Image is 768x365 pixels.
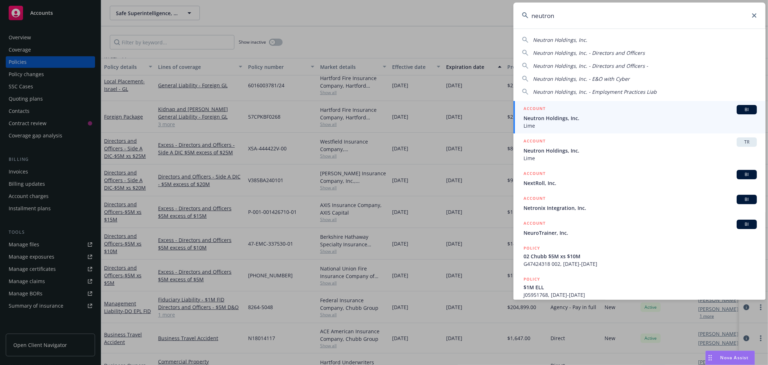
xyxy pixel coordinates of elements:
h5: ACCOUNT [524,170,545,179]
h5: ACCOUNT [524,195,545,203]
div: Drag to move [706,351,715,365]
h5: POLICY [524,276,540,283]
span: TR [740,139,754,145]
a: ACCOUNTBINeutron Holdings, Inc.Lime [513,101,765,133]
a: ACCOUNTBINeuroTrainer, Inc. [513,216,765,241]
span: $1M ELL [524,283,757,291]
h5: ACCOUNT [524,105,545,114]
span: Neutron Holdings, Inc. - Directors and Officers - [533,62,648,69]
span: G47424318 002, [DATE]-[DATE] [524,260,757,268]
a: ACCOUNTBINextRoll, Inc. [513,166,765,191]
input: Search... [513,3,765,28]
span: Nova Assist [720,355,749,361]
a: POLICY02 Chubb $5M xs $10MG47424318 002, [DATE]-[DATE] [513,241,765,272]
span: Neutron Holdings, Inc. - E&O with Cyber [533,75,630,82]
span: Netronix Integration, Inc. [524,204,757,212]
span: Neutron Holdings, Inc. - Employment Practices Liab [533,88,657,95]
span: Lime [524,122,757,129]
a: POLICY$1M ELLJ05951768, [DATE]-[DATE] [513,272,765,303]
span: 02 Chubb $5M xs $10M [524,252,757,260]
h5: POLICY [524,245,540,252]
span: Lime [524,154,757,162]
h5: ACCOUNT [524,220,545,228]
span: Neutron Holdings, Inc. [533,36,587,43]
span: BI [740,196,754,203]
span: Neutron Holdings, Inc. [524,147,757,154]
span: BI [740,221,754,228]
span: Neutron Holdings, Inc. [524,114,757,122]
span: BI [740,106,754,113]
span: BI [740,171,754,178]
span: J05951768, [DATE]-[DATE] [524,291,757,299]
a: ACCOUNTTRNeutron Holdings, Inc.Lime [513,133,765,166]
a: ACCOUNTBINetronix Integration, Inc. [513,191,765,216]
span: Neutron Holdings, Inc. - Directors and Officers [533,49,645,56]
span: NextRoll, Inc. [524,179,757,187]
span: NeuroTrainer, Inc. [524,229,757,237]
button: Nova Assist [705,351,755,365]
h5: ACCOUNT [524,137,545,146]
